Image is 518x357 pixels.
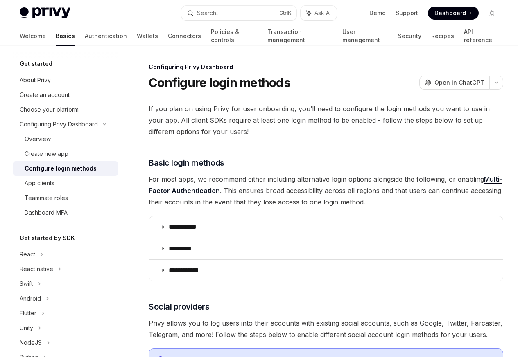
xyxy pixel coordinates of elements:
[181,6,296,20] button: Search...CtrlK
[25,208,68,218] div: Dashboard MFA
[20,279,33,289] div: Swift
[25,149,68,159] div: Create new app
[434,79,484,87] span: Open in ChatGPT
[20,119,98,129] div: Configuring Privy Dashboard
[13,146,118,161] a: Create new app
[314,9,331,17] span: Ask AI
[149,317,503,340] span: Privy allows you to log users into their accounts with existing social accounts, such as Google, ...
[464,26,498,46] a: API reference
[13,191,118,205] a: Teammate roles
[20,90,70,100] div: Create an account
[20,338,42,348] div: NodeJS
[211,26,258,46] a: Policies & controls
[20,323,33,333] div: Unity
[149,75,290,90] h1: Configure login methods
[149,173,503,208] span: For most apps, we recommend either including alternative login options alongside the following, o...
[428,7,479,20] a: Dashboard
[13,132,118,146] a: Overview
[398,26,421,46] a: Security
[369,9,386,17] a: Demo
[301,6,337,20] button: Ask AI
[149,103,503,137] span: If you plan on using Privy for user onboarding, you’ll need to configure the login methods you wa...
[431,26,454,46] a: Recipes
[13,176,118,191] a: App clients
[168,26,201,46] a: Connectors
[25,164,97,173] div: Configure login methods
[20,75,51,85] div: About Privy
[419,76,489,90] button: Open in ChatGPT
[149,301,209,312] span: Social providers
[20,7,70,19] img: light logo
[267,26,332,46] a: Transaction management
[149,157,224,168] span: Basic login methods
[149,63,503,71] div: Configuring Privy Dashboard
[20,264,53,274] div: React native
[485,7,498,20] button: Toggle dark mode
[25,134,51,144] div: Overview
[56,26,75,46] a: Basics
[20,249,35,259] div: React
[434,9,466,17] span: Dashboard
[20,308,36,318] div: Flutter
[20,294,41,303] div: Android
[13,88,118,102] a: Create an account
[197,8,220,18] div: Search...
[20,105,79,115] div: Choose your platform
[279,10,292,16] span: Ctrl K
[85,26,127,46] a: Authentication
[13,102,118,117] a: Choose your platform
[13,73,118,88] a: About Privy
[20,26,46,46] a: Welcome
[25,178,54,188] div: App clients
[342,26,389,46] a: User management
[137,26,158,46] a: Wallets
[25,193,68,203] div: Teammate roles
[20,233,75,243] h5: Get started by SDK
[20,59,52,69] h5: Get started
[13,161,118,176] a: Configure login methods
[13,205,118,220] a: Dashboard MFA
[396,9,418,17] a: Support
